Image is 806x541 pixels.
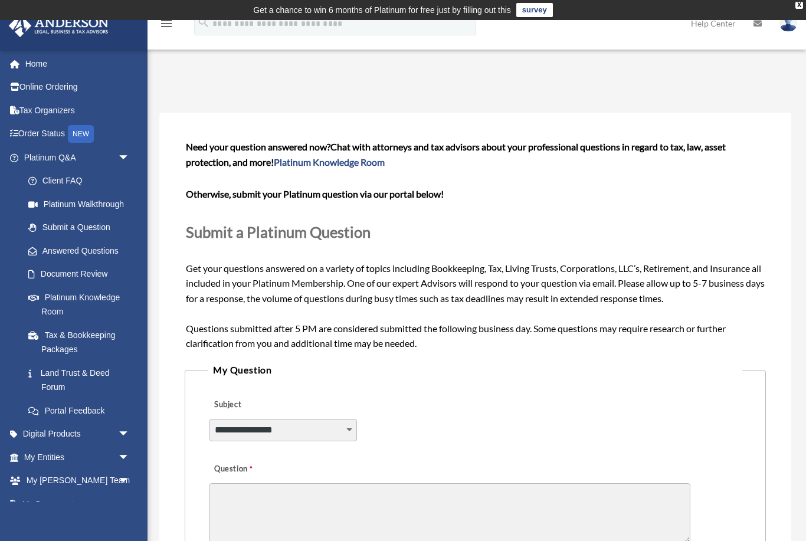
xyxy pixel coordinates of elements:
[8,52,148,76] a: Home
[8,146,148,169] a: Platinum Q&Aarrow_drop_down
[197,16,210,29] i: search
[274,156,385,168] a: Platinum Knowledge Room
[795,2,803,9] div: close
[208,362,742,378] legend: My Question
[209,396,322,413] label: Subject
[186,141,330,152] span: Need your question answered now?
[159,21,173,31] a: menu
[17,216,142,240] a: Submit a Question
[8,445,148,469] a: My Entitiesarrow_drop_down
[5,14,112,37] img: Anderson Advisors Platinum Portal
[8,76,148,99] a: Online Ordering
[118,469,142,493] span: arrow_drop_down
[17,286,148,323] a: Platinum Knowledge Room
[17,239,148,263] a: Answered Questions
[186,141,726,168] span: Chat with attorneys and tax advisors about your professional questions in regard to tax, law, ass...
[8,492,148,516] a: My Documentsarrow_drop_down
[17,169,148,193] a: Client FAQ
[209,461,301,478] label: Question
[17,263,148,286] a: Document Review
[779,15,797,32] img: User Pic
[186,223,371,241] span: Submit a Platinum Question
[17,192,148,216] a: Platinum Walkthrough
[159,17,173,31] i: menu
[253,3,511,17] div: Get a chance to win 6 months of Platinum for free just by filling out this
[17,399,148,422] a: Portal Feedback
[8,422,148,446] a: Digital Productsarrow_drop_down
[8,122,148,146] a: Order StatusNEW
[17,323,148,361] a: Tax & Bookkeeping Packages
[516,3,553,17] a: survey
[118,146,142,170] span: arrow_drop_down
[118,492,142,516] span: arrow_drop_down
[68,125,94,143] div: NEW
[186,188,444,199] b: Otherwise, submit your Platinum question via our portal below!
[186,141,765,349] span: Get your questions answered on a variety of topics including Bookkeeping, Tax, Living Trusts, Cor...
[8,99,148,122] a: Tax Organizers
[17,361,148,399] a: Land Trust & Deed Forum
[118,445,142,470] span: arrow_drop_down
[118,422,142,447] span: arrow_drop_down
[8,469,148,493] a: My [PERSON_NAME] Teamarrow_drop_down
